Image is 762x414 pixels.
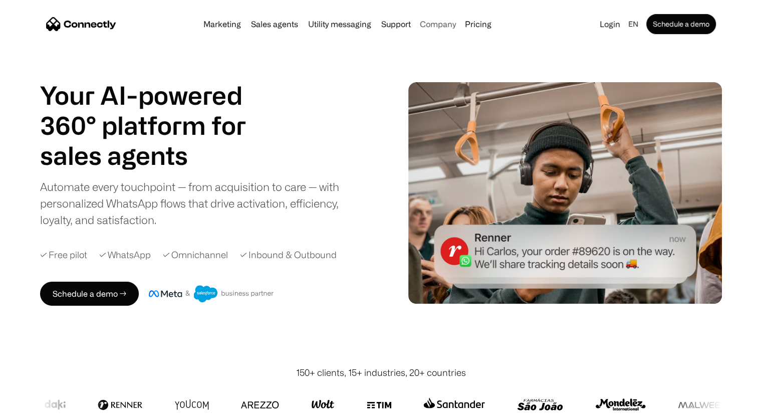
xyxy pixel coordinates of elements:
a: Support [377,20,415,28]
a: Schedule a demo [646,14,716,34]
div: Company [420,17,456,31]
img: Meta and Salesforce business partner badge. [149,285,274,302]
ul: Language list [20,396,60,410]
div: Automate every touchpoint — from acquisition to care — with personalized WhatsApp flows that driv... [40,178,356,228]
div: ✓ Omnichannel [163,248,228,262]
aside: Language selected: English [10,395,60,410]
a: Sales agents [247,20,302,28]
h1: sales agents [40,140,271,170]
div: 1 of 4 [40,140,271,170]
a: home [46,17,116,32]
div: ✓ Inbound & Outbound [240,248,337,262]
h1: Your AI-powered 360° platform for [40,80,271,140]
div: en [628,17,638,31]
a: Pricing [461,20,495,28]
div: en [624,17,644,31]
a: Schedule a demo → [40,282,139,306]
div: ✓ WhatsApp [99,248,151,262]
div: Company [417,17,459,31]
a: Login [596,17,624,31]
a: Utility messaging [304,20,375,28]
div: carousel [40,140,271,170]
a: Marketing [199,20,245,28]
div: ✓ Free pilot [40,248,87,262]
div: 150+ clients, 15+ industries, 20+ countries [296,366,466,379]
